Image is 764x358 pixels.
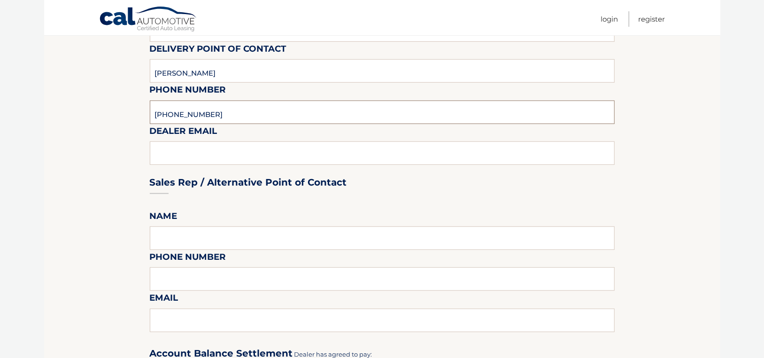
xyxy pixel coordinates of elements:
label: Email [150,291,178,308]
label: Phone Number [150,250,226,267]
h3: Sales Rep / Alternative Point of Contact [150,177,347,188]
a: Register [639,11,665,27]
a: Login [601,11,618,27]
a: Cal Automotive [99,6,198,33]
label: Dealer Email [150,124,217,141]
span: Dealer has agreed to pay: [294,350,372,358]
label: Delivery Point of Contact [150,42,286,59]
label: Name [150,209,177,226]
label: Phone Number [150,83,226,100]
